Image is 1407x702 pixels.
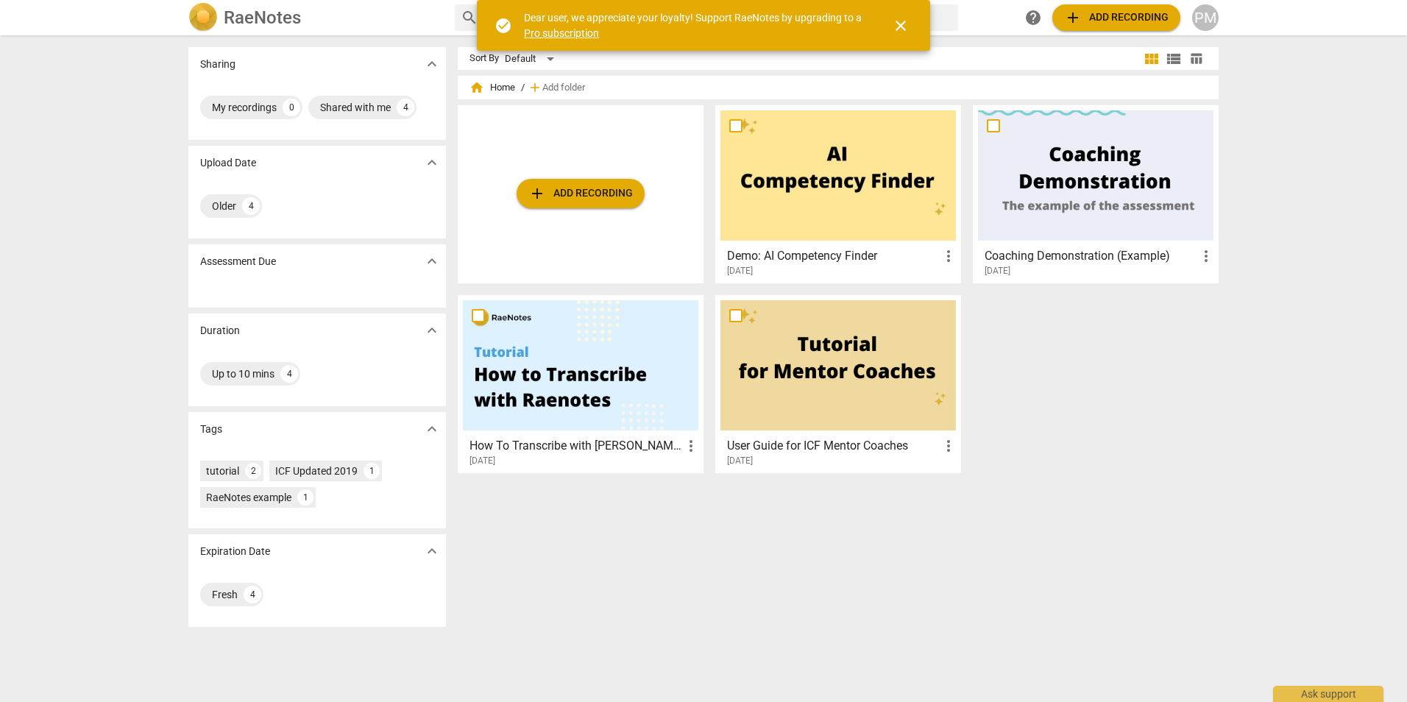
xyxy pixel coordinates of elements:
a: Coaching Demonstration (Example)[DATE] [978,110,1213,277]
span: Add folder [542,82,585,93]
button: Tile view [1141,48,1163,70]
button: Close [883,8,918,43]
p: Expiration Date [200,544,270,559]
a: User Guide for ICF Mentor Coaches[DATE] [720,300,956,467]
div: RaeNotes example [206,490,291,505]
button: Show more [421,152,443,174]
p: Assessment Due [200,254,276,269]
button: Show more [421,53,443,75]
span: view_module [1143,50,1160,68]
button: Show more [421,319,443,341]
span: more_vert [940,247,957,265]
span: view_list [1165,50,1183,68]
button: Show more [421,540,443,562]
h3: User Guide for ICF Mentor Coaches [727,437,940,455]
a: Pro subscription [524,27,599,39]
span: / [521,82,525,93]
div: Ask support [1273,686,1383,702]
div: 4 [242,197,260,215]
span: Add recording [528,185,633,202]
a: How To Transcribe with [PERSON_NAME][DATE] [463,300,698,467]
span: more_vert [682,437,700,455]
div: 2 [245,463,261,479]
a: Demo: AI Competency Finder[DATE] [720,110,956,277]
span: [DATE] [727,455,753,467]
img: Logo [188,3,218,32]
span: expand_more [423,55,441,73]
a: LogoRaeNotes [188,3,443,32]
span: [DATE] [727,265,753,277]
div: Fresh [212,587,238,602]
button: List view [1163,48,1185,70]
div: tutorial [206,464,239,478]
p: Duration [200,323,240,338]
button: Upload [517,179,645,208]
span: table_chart [1189,52,1203,65]
div: 0 [283,99,300,116]
span: [DATE] [469,455,495,467]
div: Up to 10 mins [212,366,274,381]
span: expand_more [423,252,441,270]
div: Default [505,47,559,71]
div: 4 [397,99,414,116]
span: close [892,17,910,35]
span: Home [469,80,515,95]
div: ICF Updated 2019 [275,464,358,478]
h2: RaeNotes [224,7,301,28]
span: check_circle [495,17,512,35]
a: Help [1020,4,1046,31]
span: [DATE] [985,265,1010,277]
span: more_vert [940,437,957,455]
button: PM [1192,4,1219,31]
span: search [461,9,478,26]
span: Add recording [1064,9,1169,26]
button: Show more [421,418,443,440]
span: home [469,80,484,95]
span: expand_more [423,542,441,560]
button: Table view [1185,48,1207,70]
button: Show more [421,250,443,272]
div: Shared with me [320,100,391,115]
span: expand_more [423,322,441,339]
div: My recordings [212,100,277,115]
span: add [528,185,546,202]
h3: Demo: AI Competency Finder [727,247,940,265]
span: more_vert [1197,247,1215,265]
span: help [1024,9,1042,26]
div: 4 [280,365,298,383]
div: 4 [244,586,261,603]
span: add [1064,9,1082,26]
h3: Coaching Demonstration (Example) [985,247,1197,265]
span: add [528,80,542,95]
button: Upload [1052,4,1180,31]
span: expand_more [423,420,441,438]
p: Sharing [200,57,235,72]
p: Upload Date [200,155,256,171]
div: 1 [297,489,313,506]
div: Sort By [469,53,499,64]
div: Dear user, we appreciate your loyalty! Support RaeNotes by upgrading to a [524,10,865,40]
span: expand_more [423,154,441,171]
div: 1 [364,463,380,479]
div: Older [212,199,236,213]
p: Tags [200,422,222,437]
h3: How To Transcribe with RaeNotes [469,437,682,455]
